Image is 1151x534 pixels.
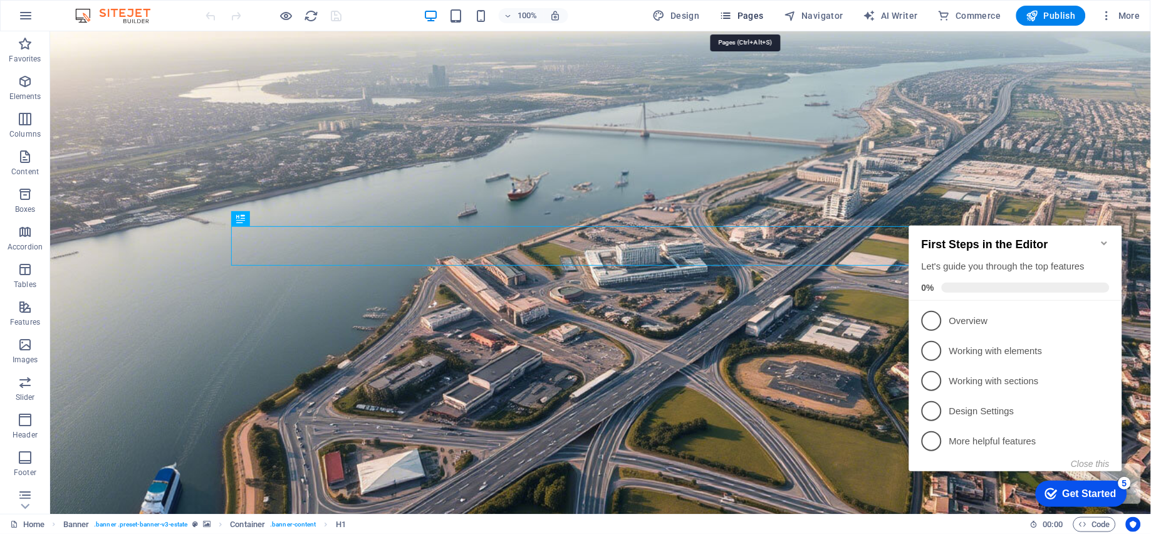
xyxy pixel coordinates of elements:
span: Code [1079,517,1110,532]
p: More helpful features [45,228,195,241]
p: Footer [14,468,36,478]
span: Commerce [938,9,1001,22]
i: This element contains a background [203,521,211,528]
p: Favorites [9,54,41,64]
span: Navigator [784,9,843,22]
li: More helpful features [5,219,218,249]
span: Design [653,9,700,22]
p: Working with sections [45,168,195,181]
li: Design Settings [5,189,218,219]
p: Header [13,430,38,440]
span: Click to select. Double-click to edit [63,517,90,532]
i: Reload page [305,9,319,23]
span: Pages [720,9,764,22]
p: Slider [16,392,35,402]
button: Commerce [933,6,1006,26]
i: On resize automatically adjust zoom level to fit chosen device. [550,10,561,21]
button: Usercentrics [1126,517,1141,532]
p: Features [10,317,40,327]
button: Navigator [779,6,848,26]
div: Get Started 5 items remaining, 0% complete [132,274,223,300]
button: Code [1073,517,1116,532]
p: Working with elements [45,138,195,151]
button: More [1096,6,1145,26]
p: Images [13,355,38,365]
li: Working with sections [5,159,218,189]
img: Editor Logo [72,8,166,23]
p: Boxes [15,204,36,214]
p: Tables [14,280,36,290]
button: Close this [167,252,206,262]
li: Working with elements [5,129,218,159]
nav: breadcrumb [63,517,346,532]
button: Publish [1016,6,1086,26]
span: 0% [18,76,38,86]
button: AI Writer [858,6,923,26]
h2: First Steps in the Editor [18,31,206,45]
i: This element is a customizable preset [192,521,198,528]
div: Let's guide you through the top features [18,53,206,66]
button: reload [304,8,319,23]
div: Get Started [159,281,212,293]
span: . banner-content [270,517,316,532]
p: Design Settings [45,198,195,211]
span: : [1052,520,1054,529]
span: Click to select. Double-click to edit [336,517,346,532]
button: Design [648,6,705,26]
span: . banner .preset-banner-v3-estate [94,517,187,532]
p: Columns [9,129,41,139]
button: 100% [499,8,543,23]
div: Design (Ctrl+Alt+Y) [648,6,705,26]
span: 00 00 [1043,517,1063,532]
button: Pages [715,6,769,26]
p: Overview [45,108,195,121]
p: Content [11,167,39,177]
button: Click here to leave preview mode and continue editing [279,8,294,23]
h6: 100% [518,8,538,23]
p: Elements [9,92,41,102]
span: AI Writer [863,9,918,22]
div: 5 [214,270,227,283]
li: Overview [5,99,218,129]
a: Click to cancel selection. Double-click to open Pages [10,517,44,532]
p: Accordion [8,242,43,252]
span: Publish [1026,9,1076,22]
div: Minimize checklist [195,31,206,41]
span: Click to select. Double-click to edit [230,517,265,532]
h6: Session time [1030,517,1063,532]
span: More [1101,9,1140,22]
